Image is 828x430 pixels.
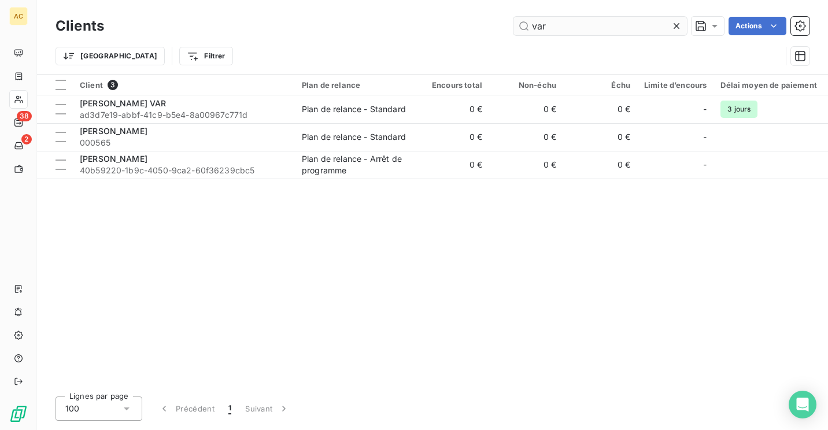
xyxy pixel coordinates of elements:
div: Échu [570,80,630,90]
a: 38 [9,113,27,132]
div: Plan de relance [302,80,408,90]
span: 100 [65,403,79,414]
input: Rechercher [513,17,687,35]
button: Précédent [151,396,221,421]
span: 1 [228,403,231,414]
span: 000565 [80,137,288,149]
td: 0 € [415,95,489,123]
span: [PERSON_NAME] VAR [80,98,167,108]
span: 38 [17,111,32,121]
span: - [703,131,707,143]
td: 0 € [489,123,563,151]
div: Plan de relance - Standard [302,103,406,115]
span: [PERSON_NAME] [80,154,147,164]
img: Logo LeanPay [9,405,28,423]
button: Actions [729,17,786,35]
button: Suivant [238,396,297,421]
button: [GEOGRAPHIC_DATA] [56,47,165,65]
span: 40b59220-1b9c-4050-9ca2-60f36239cbc5 [80,165,288,176]
div: Plan de relance - Arrêt de programme [302,153,408,176]
div: Encours total [422,80,482,90]
span: Client [80,80,103,90]
td: 0 € [489,95,563,123]
h3: Clients [56,16,104,36]
a: 2 [9,136,27,155]
button: 1 [221,396,238,421]
div: Non-échu [496,80,556,90]
span: - [703,103,707,115]
span: [PERSON_NAME] [80,126,147,136]
div: Open Intercom Messenger [789,391,816,418]
div: Limite d’encours [644,80,707,90]
span: 3 [108,80,118,90]
span: 3 jours [720,101,757,118]
div: AC [9,7,28,25]
span: ad3d7e19-abbf-41c9-b5e4-8a00967c771d [80,109,288,121]
span: - [703,159,707,170]
div: Plan de relance - Standard [302,131,406,143]
td: 0 € [563,151,637,179]
td: 0 € [489,151,563,179]
td: 0 € [563,123,637,151]
td: 0 € [415,123,489,151]
td: 0 € [563,95,637,123]
span: 2 [21,134,32,144]
button: Filtrer [179,47,232,65]
td: 0 € [415,151,489,179]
